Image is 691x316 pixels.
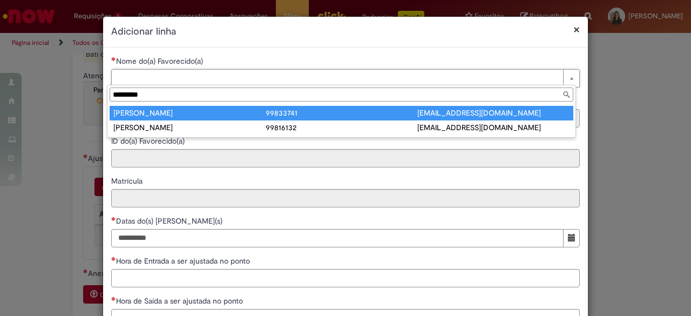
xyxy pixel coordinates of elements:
[417,122,570,133] div: [EMAIL_ADDRESS][DOMAIN_NAME]
[113,122,266,133] div: [PERSON_NAME]
[113,107,266,118] div: [PERSON_NAME]
[107,104,575,137] ul: Nome do(a) Favorecido(a)
[266,107,418,118] div: 99833741
[266,122,418,133] div: 99816132
[417,107,570,118] div: [EMAIL_ADDRESS][DOMAIN_NAME]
